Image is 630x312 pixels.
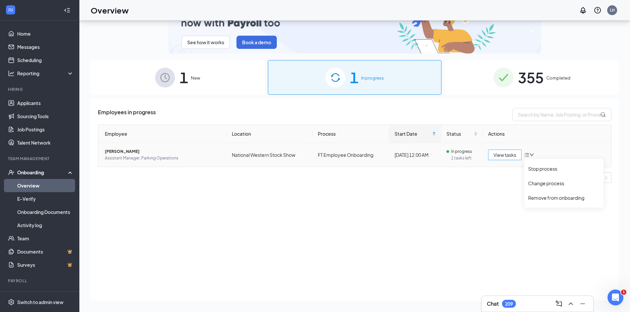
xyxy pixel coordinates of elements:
a: Team [17,232,74,245]
svg: ComposeMessage [555,300,563,308]
th: Process [313,125,389,143]
svg: Minimize [579,300,587,308]
div: Hiring [8,87,72,92]
div: Change process [528,180,600,187]
a: SurveysCrown [17,258,74,271]
a: DocumentsCrown [17,245,74,258]
svg: Notifications [579,6,587,14]
th: Employee [98,125,227,143]
li: Next Page [601,172,611,183]
svg: UserCheck [8,169,15,176]
button: right [601,172,611,183]
span: 1 [350,66,358,89]
button: ComposeMessage [554,298,564,309]
div: Payroll [8,278,72,284]
span: bars [524,152,529,157]
svg: Analysis [8,70,15,77]
span: In progress [451,148,472,155]
a: Talent Network [17,136,74,149]
button: See how it works [182,36,230,49]
a: Job Postings [17,123,74,136]
button: View tasks [488,150,522,160]
span: Status [446,130,473,137]
button: ChevronUp [566,298,576,309]
button: Minimize [577,298,588,309]
button: Book a demo [236,36,277,49]
svg: Settings [8,299,15,305]
div: LH [610,7,615,13]
th: Location [227,125,313,143]
div: Stop process [528,165,600,172]
div: 209 [505,301,513,307]
div: Onboarding [17,169,68,176]
a: Home [17,27,74,40]
img: payroll-small.gif [168,1,541,53]
a: Overview [17,179,74,192]
span: View tasks [493,151,516,158]
span: 1 [621,290,626,295]
span: Completed [546,75,570,81]
span: Assistant Manager, Parking Operations [105,155,221,161]
h3: Chat [487,300,499,307]
svg: Collapse [64,7,70,14]
a: Sourcing Tools [17,110,74,123]
span: New [191,75,200,81]
th: Actions [483,125,611,143]
span: down [529,153,534,157]
svg: ChevronUp [567,300,575,308]
a: Messages [17,40,74,53]
div: Team Management [8,156,72,161]
h1: Overview [91,5,129,16]
svg: QuestionInfo [594,6,602,14]
div: Reporting [17,70,74,77]
span: [PERSON_NAME] [105,148,221,155]
a: Activity log [17,219,74,232]
span: Start Date [395,130,431,137]
a: Scheduling [17,53,74,67]
span: 355 [518,66,544,89]
span: Employees in progress [98,108,156,121]
span: right [604,176,608,180]
td: FT Employee Onboarding [313,143,389,167]
a: E-Verify [17,192,74,205]
a: Applicants [17,96,74,110]
span: 1 [180,66,188,89]
div: [DATE] 12:00 AM [395,151,436,158]
th: Status [441,125,483,143]
span: In progress [361,75,384,81]
a: PayrollCrown [17,288,74,301]
input: Search by Name, Job Posting, or Process [512,108,611,121]
div: Remove from onboarding [528,194,600,201]
iframe: Intercom live chat [608,290,623,305]
span: 1 tasks left [451,155,478,161]
div: Switch to admin view [17,299,63,305]
td: National Western Stock Show [227,143,313,167]
svg: WorkstreamLogo [7,7,14,13]
a: Onboarding Documents [17,205,74,219]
